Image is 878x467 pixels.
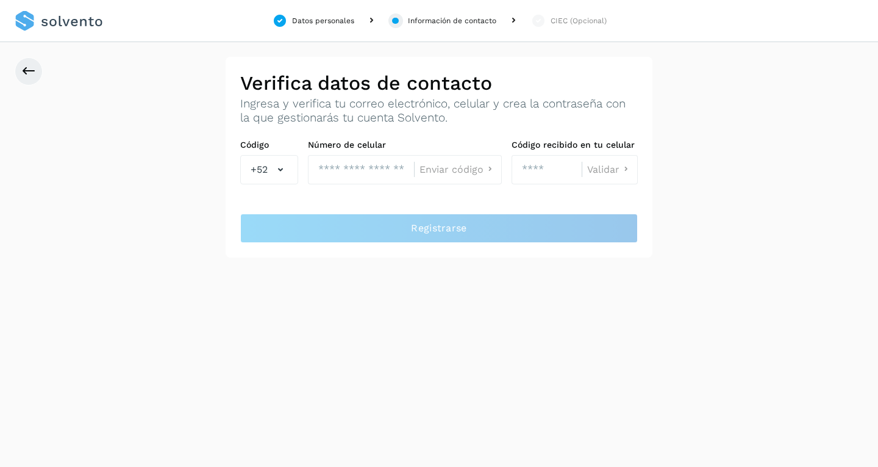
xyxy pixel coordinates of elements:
[240,140,298,150] label: Código
[551,15,607,26] div: CIEC (Opcional)
[587,165,619,175] span: Validar
[419,165,484,175] span: Enviar código
[411,222,466,235] span: Registrarse
[240,71,638,95] h2: Verifica datos de contacto
[251,162,268,177] span: +52
[240,97,638,125] p: Ingresa y verifica tu correo electrónico, celular y crea la contraseña con la que gestionarás tu ...
[408,15,496,26] div: Información de contacto
[292,15,354,26] div: Datos personales
[240,214,638,243] button: Registrarse
[308,140,502,150] label: Número de celular
[419,163,496,176] button: Enviar código
[587,163,632,176] button: Validar
[512,140,638,150] label: Código recibido en tu celular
